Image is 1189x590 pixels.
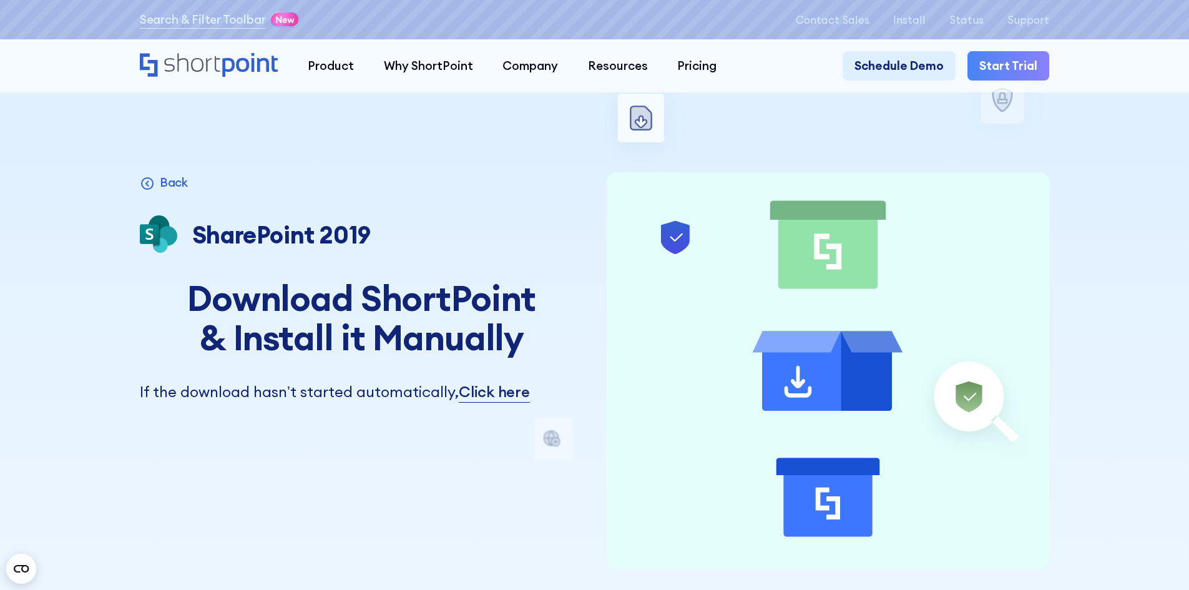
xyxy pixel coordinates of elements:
a: Install [893,14,926,26]
a: Start Trial [967,51,1049,81]
div: Company [502,57,558,75]
p: Back [160,174,188,192]
a: Back [140,174,188,192]
div: Resources [588,57,648,75]
a: Why ShortPoint [369,51,488,81]
p: SharePoint 2019 [192,221,371,248]
a: Status [949,14,984,26]
button: Open CMP widget [6,554,36,584]
div: Why ShortPoint [384,57,473,75]
iframe: Chat Widget [964,445,1189,590]
a: Support [1007,14,1049,26]
a: Pricing [663,51,732,81]
div: Product [308,57,354,75]
dotlottie-player: Animation of upgrade control [607,172,1050,570]
a: Search & Filter Toolbar [140,11,266,29]
a: Schedule Demo [843,51,956,81]
a: Product [293,51,369,81]
a: Home [140,53,278,79]
a: Contact Sales [796,14,869,26]
div: Pricing [677,57,717,75]
a: Click here [459,381,530,403]
h2: Download ShortPoint & Install it Manually [140,278,583,357]
p: If the download hasn’t started automatically, [140,381,583,403]
a: Company [487,51,573,81]
a: Resources [573,51,663,81]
